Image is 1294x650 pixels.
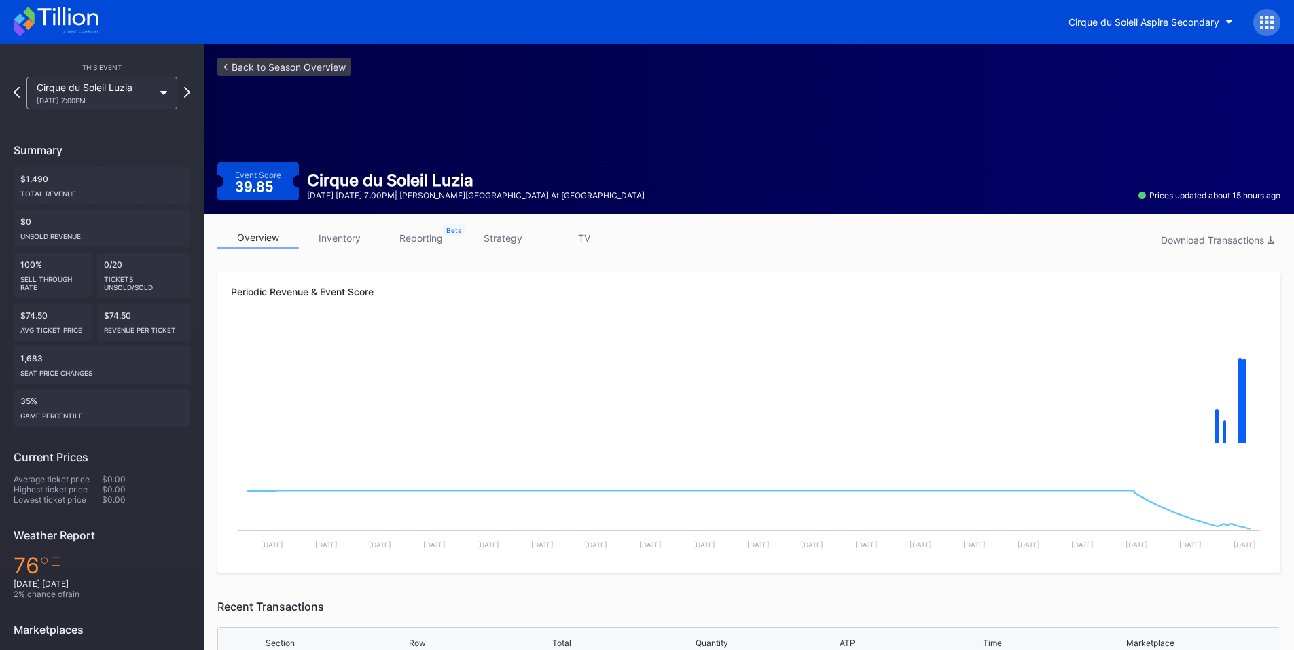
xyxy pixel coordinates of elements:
[14,474,102,484] div: Average ticket price
[14,484,102,494] div: Highest ticket price
[693,541,715,549] text: [DATE]
[217,228,299,249] a: overview
[104,321,184,334] div: Revenue per ticket
[20,270,85,291] div: Sell Through Rate
[20,406,183,420] div: Game percentile
[97,253,191,298] div: 0/20
[639,541,662,549] text: [DATE]
[231,457,1267,559] svg: Chart title
[477,541,499,549] text: [DATE]
[983,638,1002,648] div: Time
[14,528,190,542] div: Weather Report
[747,541,770,549] text: [DATE]
[231,321,1267,457] svg: Chart title
[217,600,1280,613] div: Recent Transactions
[307,170,645,190] div: Cirque du Soleil Luzia
[380,228,462,249] a: reporting
[261,541,283,549] text: [DATE]
[14,143,190,157] div: Summary
[543,228,625,249] a: TV
[14,552,190,579] div: 76
[585,541,607,549] text: [DATE]
[910,541,932,549] text: [DATE]
[14,210,190,247] div: $0
[409,638,426,648] div: Row
[1071,541,1094,549] text: [DATE]
[102,474,190,484] div: $0.00
[14,167,190,204] div: $1,490
[20,184,183,198] div: Total Revenue
[235,180,276,194] div: 39.85
[855,541,878,549] text: [DATE]
[231,286,1267,297] div: Periodic Revenue & Event Score
[14,389,190,427] div: 35%
[1058,10,1243,35] button: Cirque du Soleil Aspire Secondary
[801,541,823,549] text: [DATE]
[1018,541,1040,549] text: [DATE]
[307,190,645,200] div: [DATE] [DATE] 7:00PM | [PERSON_NAME][GEOGRAPHIC_DATA] at [GEOGRAPHIC_DATA]
[14,623,190,636] div: Marketplaces
[1138,190,1280,200] div: Prices updated about 15 hours ago
[14,63,190,71] div: This Event
[1234,541,1256,549] text: [DATE]
[37,82,154,105] div: Cirque du Soleil Luzia
[104,270,184,291] div: Tickets Unsold/Sold
[20,321,85,334] div: Avg ticket price
[14,304,92,341] div: $74.50
[696,638,728,648] div: Quantity
[97,304,191,341] div: $74.50
[14,494,102,505] div: Lowest ticket price
[217,58,351,76] a: <-Back to Season Overview
[102,494,190,505] div: $0.00
[423,541,446,549] text: [DATE]
[1126,638,1174,648] div: Marketplace
[37,96,154,105] div: [DATE] 7:00PM
[14,253,92,298] div: 100%
[1068,16,1219,28] div: Cirque du Soleil Aspire Secondary
[39,552,62,579] span: ℉
[14,450,190,464] div: Current Prices
[1126,541,1148,549] text: [DATE]
[369,541,391,549] text: [DATE]
[299,228,380,249] a: inventory
[20,363,183,377] div: seat price changes
[266,638,295,648] div: Section
[531,541,554,549] text: [DATE]
[1161,234,1274,246] div: Download Transactions
[552,638,571,648] div: Total
[20,227,183,240] div: Unsold Revenue
[102,484,190,494] div: $0.00
[462,228,543,249] a: strategy
[963,541,986,549] text: [DATE]
[1179,541,1202,549] text: [DATE]
[14,346,190,384] div: 1,683
[315,541,338,549] text: [DATE]
[14,579,190,589] div: [DATE] [DATE]
[1154,231,1280,249] button: Download Transactions
[235,170,281,180] div: Event Score
[840,638,855,648] div: ATP
[14,589,190,599] div: 2 % chance of rain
